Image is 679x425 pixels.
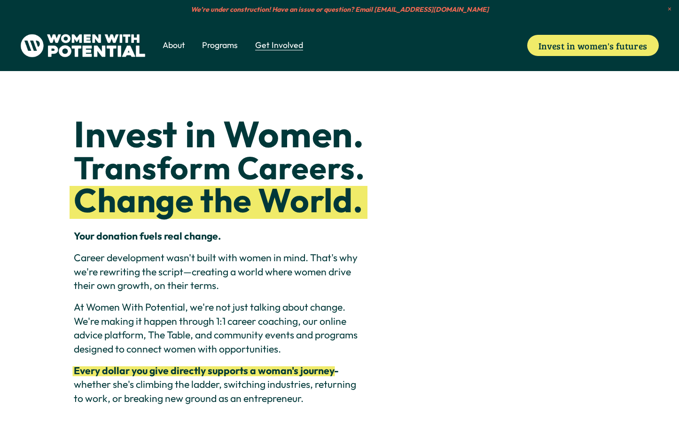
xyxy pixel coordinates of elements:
a: Invest in women's futures [527,35,659,56]
a: folder dropdown [255,39,303,52]
strong: Transform Careers. [74,148,365,187]
span: Programs [202,40,238,51]
strong: Invest in Women. [74,111,364,157]
a: folder dropdown [202,39,238,52]
span: Get Involved [255,40,303,51]
span: About [163,40,185,51]
p: Career development wasn't built with women in mind. That's why we're rewriting the script—creatin... [74,251,364,293]
img: Women With Potential [20,34,146,57]
a: folder dropdown [163,39,185,52]
strong: Change the World. [74,179,363,221]
p: whether she's climbing the ladder, switching industries, returning to work, or breaking new groun... [74,364,364,406]
strong: Your donation fuels real change. [74,230,221,242]
p: At Women With Potential, we're not just talking about change. We're making it happen through 1:1 ... [74,300,364,356]
strong: Every dollar you give directly supports a woman's journey [74,364,334,377]
em: We’re under construction! Have an issue or question? Email [EMAIL_ADDRESS][DOMAIN_NAME] [191,5,489,14]
strong: - [334,364,339,377]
